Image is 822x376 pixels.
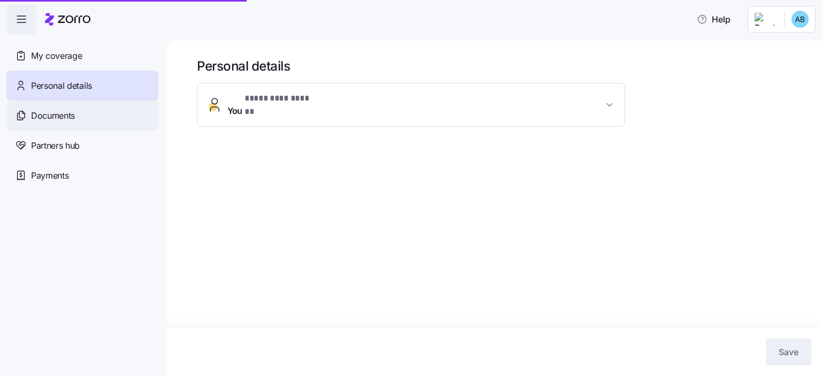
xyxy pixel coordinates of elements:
span: My coverage [31,49,82,63]
button: Save [766,339,811,365]
a: Personal details [6,71,158,101]
img: Employer logo [755,13,776,26]
span: Documents [31,109,75,122]
a: Partners hub [6,131,158,160]
span: Help [697,13,730,26]
button: Help [688,9,739,30]
span: Personal details [31,79,92,93]
h1: Personal details [197,58,807,74]
span: Save [779,346,798,358]
a: My coverage [6,41,158,71]
span: Partners hub [31,139,80,152]
img: b9c9ff54644b7b1ac6fa77a46124d457 [791,11,809,28]
a: Documents [6,101,158,131]
span: Payments [31,169,68,182]
span: You [227,92,319,118]
a: Payments [6,160,158,190]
